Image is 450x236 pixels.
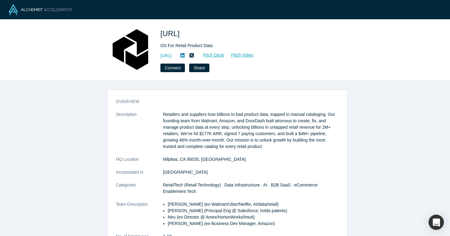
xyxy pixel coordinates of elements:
img: Atronous.ai's Logo [109,28,152,71]
button: Share [189,64,209,72]
dd: Milpitas, CA 95035, [GEOGRAPHIC_DATA] [163,156,339,163]
dd: [GEOGRAPHIC_DATA] [163,169,339,175]
dt: Categories [116,182,163,201]
button: Connect [160,64,185,72]
a: Pitch Deck [196,52,224,59]
p: [PERSON_NAME] (ex-Walmart/Uber/Netflix, AI/data/retail) [168,201,339,208]
a: Pitch Video [224,52,254,59]
p: Niru (ex-Director @ Amex/HortonWorks/Intuit) [168,214,339,220]
p: Retailers and suppliers lose billions to bad product data, trapped in manual cataloging. Our foun... [163,111,339,150]
span: [URL] [160,29,182,38]
h3: overview [116,98,330,105]
a: [URL] [160,53,171,59]
dt: Description [116,111,163,156]
img: Alchemist Logo [9,4,72,15]
dt: Team Description [116,201,163,233]
div: OS For Retail Product Data [160,42,332,49]
p: [PERSON_NAME] (Principal Eng @ Salesforce; holds patents) [168,208,339,214]
span: RetailTech (Retail Technology) · Data Infrastructure · AI · B2B SaaS · eCommerce Enablement Tech [163,183,318,194]
dt: Incorporated in [116,169,163,182]
p: [PERSON_NAME] (ex-Business Dev Manager, Amazon) [168,220,339,227]
dt: HQ Location [116,156,163,169]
